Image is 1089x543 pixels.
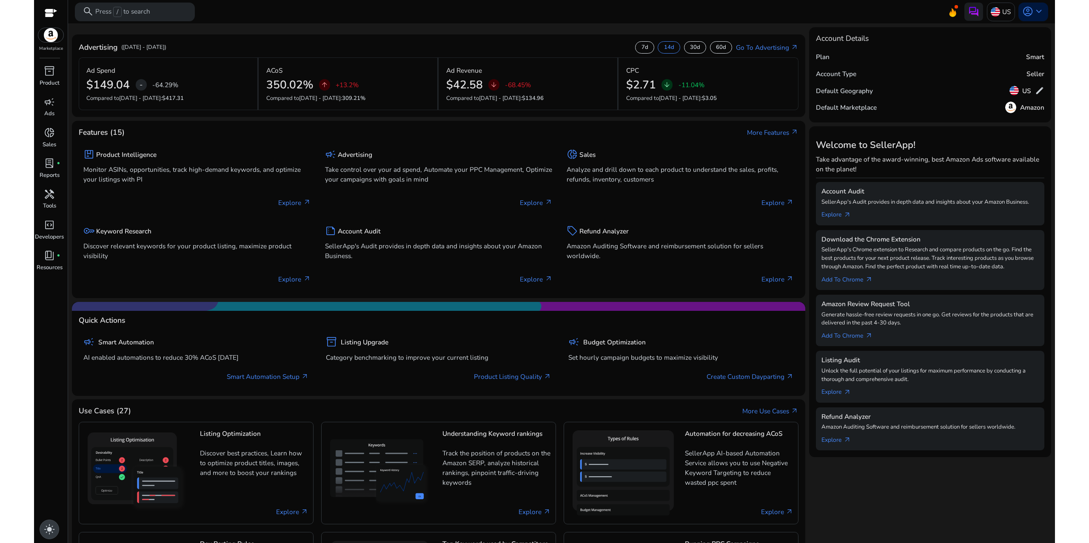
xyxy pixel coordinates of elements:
[44,158,55,169] span: lab_profile
[57,254,60,258] span: fiber_manual_record
[569,427,677,520] img: Automation for decreasing ACoS
[786,275,794,283] span: arrow_outward
[474,372,551,381] a: Product Listing Quality
[520,198,552,208] p: Explore
[342,94,365,102] span: 309.21%
[266,78,314,92] h2: 350.02%
[791,407,798,415] span: arrow_outward
[34,64,65,94] a: inventory_2Product
[84,429,192,517] img: Listing Optimization
[83,165,311,184] p: Monitor ASINs, opportunities, track high-demand keywords, and optimize your listings with PI
[44,110,54,118] p: Ads
[83,149,94,160] span: package
[325,241,553,261] p: SellerApp's Audit provides in depth data and insights about your Amazon Business.
[35,233,64,242] p: Developers
[664,44,674,51] p: 14d
[844,211,851,219] span: arrow_outward
[34,187,65,217] a: handymanTools
[43,141,56,149] p: Sales
[40,79,60,88] p: Product
[44,189,55,200] span: handyman
[325,225,336,236] span: summarize
[34,248,65,279] a: book_4fiber_manual_recordResources
[641,44,648,51] p: 7d
[520,274,552,284] p: Explore
[140,79,143,90] span: -
[786,373,794,381] span: arrow_outward
[34,218,65,248] a: code_blocksDevelopers
[816,104,877,111] h5: Default Marketplace
[821,327,880,341] a: Add To Chrome
[43,202,56,210] p: Tools
[276,507,308,517] a: Explore
[742,406,798,416] a: More Use Casesarrow_outward
[816,139,1044,151] h3: Welcome to SellerApp!
[34,156,65,187] a: lab_profilefiber_manual_recordReports
[325,149,336,160] span: campaign
[522,94,544,102] span: $134.96
[747,128,798,137] a: More Featuresarrow_outward
[816,53,830,61] h5: Plan
[446,94,610,103] p: Compared to :
[579,227,629,235] h5: Refund Analyzer
[821,246,1039,271] p: SellerApp's Chrome extension to Research and compare products on the go. Find the best products f...
[659,94,701,102] span: [DATE] - [DATE]
[626,94,791,103] p: Compared to :
[34,94,65,125] a: campaignAds
[338,227,381,235] h5: Account Audit
[83,6,94,17] span: search
[303,199,311,206] span: arrow_outward
[40,171,60,180] p: Reports
[1005,102,1016,113] img: amazon.svg
[39,45,63,52] p: Marketplace
[568,353,794,362] p: Set hourly campaign budgets to maximize visibility
[326,435,435,510] img: Understanding Keyword rankings
[791,44,798,51] span: arrow_outward
[690,44,700,51] p: 30d
[685,430,793,445] h5: Automation for decreasing ACoS
[702,94,717,102] span: $3.05
[821,311,1039,328] p: Generate hassle-free review requests in one go. Get reviews for the products that are delivered i...
[736,43,798,52] a: Go To Advertisingarrow_outward
[301,508,308,516] span: arrow_outward
[44,65,55,77] span: inventory_2
[505,82,531,88] p: -68.45%
[821,236,1039,243] h5: Download the Chrome Extension
[96,151,157,159] h5: Product Intelligence
[1026,53,1044,61] h5: Smart
[44,127,55,138] span: donut_small
[98,338,154,346] h5: Smart Automation
[325,165,553,184] p: Take control over your ad spend, Automate your PPC Management, Optimize your campaigns with goals...
[821,207,858,220] a: Explorearrow_outward
[44,219,55,230] span: code_blocks
[1035,86,1044,95] span: edit
[865,332,873,340] span: arrow_outward
[326,336,337,347] span: inventory_2
[821,367,1039,384] p: Unlock the full potential of your listings for maximum performance by conducting a thorough and c...
[786,508,793,516] span: arrow_outward
[227,372,309,381] a: Smart Automation Setup
[1033,6,1044,17] span: keyboard_arrow_down
[1009,86,1019,95] img: us.svg
[121,43,166,52] p: ([DATE] - [DATE])
[34,125,65,156] a: donut_smallSales
[821,423,1039,432] p: Amazon Auditing Software and reimbursement solution for sellers worldwide.
[579,151,596,159] h5: Sales
[663,81,671,89] span: arrow_downward
[442,448,551,487] p: Track the position of products on the Amazon SERP, analyze historical rankings, pinpoint traffic-...
[821,300,1039,308] h5: Amazon Review Request Tool
[519,507,551,517] a: Explore
[544,373,551,381] span: arrow_outward
[162,94,184,102] span: $417.31
[545,199,553,206] span: arrow_outward
[200,448,308,484] p: Discover best practices, Learn how to optimize product titles, images, and more to boost your ran...
[303,275,311,283] span: arrow_outward
[626,65,639,75] p: CPC
[338,151,372,159] h5: Advertising
[86,65,115,75] p: Ad Spend
[278,274,311,284] p: Explore
[446,65,482,75] p: Ad Revenue
[1022,87,1031,95] h5: US
[83,353,309,362] p: AI enabled automations to reduce 30% ACoS [DATE]
[865,276,873,284] span: arrow_outward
